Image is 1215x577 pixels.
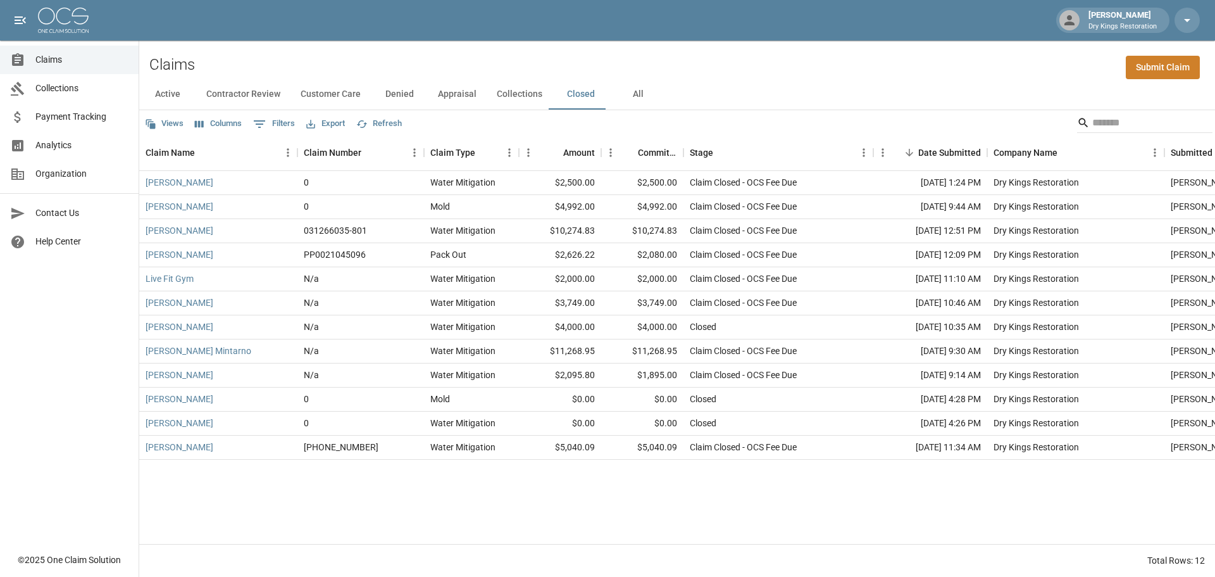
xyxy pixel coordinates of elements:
[994,176,1079,189] div: Dry Kings Restoration
[690,417,716,429] div: Closed
[430,272,495,285] div: Water Mitigation
[994,200,1079,213] div: Dry Kings Restoration
[994,393,1079,405] div: Dry Kings Restoration
[304,393,309,405] div: 0
[873,143,892,162] button: Menu
[18,554,121,566] div: © 2025 One Claim Solution
[519,135,601,170] div: Amount
[38,8,89,33] img: ocs-logo-white-transparent.png
[918,135,981,170] div: Date Submitted
[304,272,319,285] div: N/a
[195,144,213,162] button: Sort
[304,248,366,261] div: PP0021045096
[994,441,1079,453] div: Dry Kings Restoration
[304,345,319,357] div: N/a
[430,176,495,189] div: Water Mitigation
[601,219,683,243] div: $10,274.83
[430,135,475,170] div: Claim Type
[713,144,731,162] button: Sort
[683,135,873,170] div: Stage
[638,135,677,170] div: Committed Amount
[146,224,213,237] a: [PERSON_NAME]
[873,219,987,243] div: [DATE] 12:51 PM
[873,195,987,219] div: [DATE] 9:44 AM
[620,144,638,162] button: Sort
[854,143,873,162] button: Menu
[601,171,683,195] div: $2,500.00
[146,200,213,213] a: [PERSON_NAME]
[196,79,290,110] button: Contractor Review
[519,143,538,162] button: Menu
[519,364,601,388] div: $2,095.80
[994,320,1079,333] div: Dry Kings Restoration
[519,339,601,364] div: $11,268.95
[371,79,428,110] button: Denied
[690,296,797,309] div: Claim Closed - OCS Fee Due
[146,345,251,357] a: [PERSON_NAME] Mintarno
[278,143,297,162] button: Menu
[690,224,797,237] div: Claim Closed - OCS Fee Due
[361,144,379,162] button: Sort
[552,79,609,110] button: Closed
[519,219,601,243] div: $10,274.83
[873,267,987,291] div: [DATE] 11:10 AM
[142,114,187,134] button: Views
[545,144,563,162] button: Sort
[873,315,987,339] div: [DATE] 10:35 AM
[405,143,424,162] button: Menu
[475,144,493,162] button: Sort
[430,200,450,213] div: Mold
[873,171,987,195] div: [DATE] 1:24 PM
[430,393,450,405] div: Mold
[519,388,601,412] div: $0.00
[601,135,683,170] div: Committed Amount
[430,369,495,381] div: Water Mitigation
[430,248,466,261] div: Pack Out
[146,296,213,309] a: [PERSON_NAME]
[609,79,666,110] button: All
[601,243,683,267] div: $2,080.00
[35,82,128,95] span: Collections
[601,364,683,388] div: $1,895.00
[519,195,601,219] div: $4,992.00
[994,248,1079,261] div: Dry Kings Restoration
[994,135,1057,170] div: Company Name
[1147,554,1205,567] div: Total Rows: 12
[601,143,620,162] button: Menu
[146,135,195,170] div: Claim Name
[146,417,213,429] a: [PERSON_NAME]
[519,436,601,460] div: $5,040.09
[139,135,297,170] div: Claim Name
[873,436,987,460] div: [DATE] 11:34 AM
[146,272,194,285] a: Live Fit Gym
[149,56,195,74] h2: Claims
[500,143,519,162] button: Menu
[304,369,319,381] div: N/a
[304,417,309,429] div: 0
[428,79,487,110] button: Appraisal
[873,364,987,388] div: [DATE] 9:14 AM
[987,135,1164,170] div: Company Name
[873,291,987,315] div: [DATE] 10:46 AM
[35,53,128,67] span: Claims
[601,267,683,291] div: $2,000.00
[146,441,213,453] a: [PERSON_NAME]
[690,272,797,285] div: Claim Closed - OCS Fee Due
[1083,9,1162,32] div: [PERSON_NAME]
[601,339,683,364] div: $11,268.95
[250,114,298,134] button: Show filters
[304,200,309,213] div: 0
[690,248,797,261] div: Claim Closed - OCS Fee Due
[304,176,309,189] div: 0
[304,320,319,333] div: N/a
[146,320,213,333] a: [PERSON_NAME]
[690,393,716,405] div: Closed
[35,206,128,220] span: Contact Us
[519,291,601,315] div: $3,749.00
[690,345,797,357] div: Claim Closed - OCS Fee Due
[430,345,495,357] div: Water Mitigation
[139,79,196,110] button: Active
[35,235,128,248] span: Help Center
[146,393,213,405] a: [PERSON_NAME]
[1145,143,1164,162] button: Menu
